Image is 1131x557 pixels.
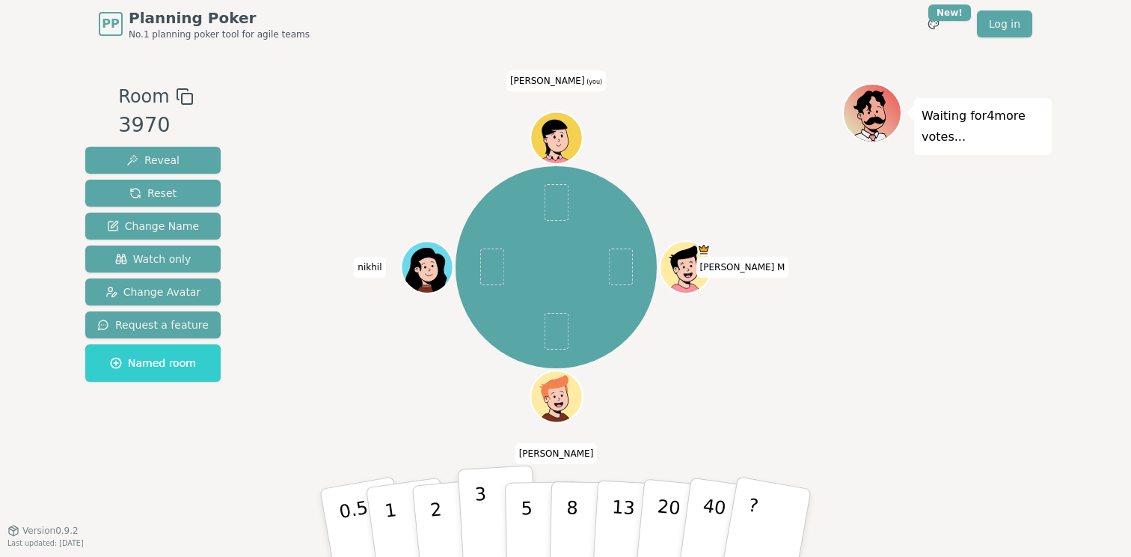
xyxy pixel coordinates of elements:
button: Change Avatar [85,278,221,305]
span: Change Name [107,219,199,234]
p: Waiting for 4 more votes... [922,106,1044,147]
div: 3970 [118,110,193,141]
button: Request a feature [85,311,221,338]
span: Click to change your name [354,257,385,278]
span: Planning Poker [129,7,310,28]
span: Reset [129,186,177,201]
span: Change Avatar [105,284,201,299]
span: Request a feature [97,317,209,332]
span: No.1 planning poker tool for agile teams [129,28,310,40]
a: PPPlanning PokerNo.1 planning poker tool for agile teams [99,7,310,40]
span: Room [118,83,169,110]
span: Click to change your name [506,70,606,91]
a: Log in [977,10,1032,37]
button: New! [920,10,947,37]
button: Reveal [85,147,221,174]
div: New! [928,4,971,21]
span: Click to change your name [515,443,598,464]
button: Watch only [85,246,221,273]
span: PP [102,15,119,33]
span: Thilak M is the host [697,243,710,255]
span: Version 0.9.2 [22,525,79,537]
span: Click to change your name [696,257,789,278]
span: (you) [585,79,603,85]
button: Named room [85,344,221,382]
button: Change Name [85,213,221,240]
button: Reset [85,180,221,207]
span: Watch only [115,252,191,267]
button: Version0.9.2 [7,525,79,537]
span: Last updated: [DATE] [7,539,84,547]
button: Click to change your avatar [532,113,580,162]
span: Named room [110,356,196,371]
span: Reveal [126,153,180,168]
